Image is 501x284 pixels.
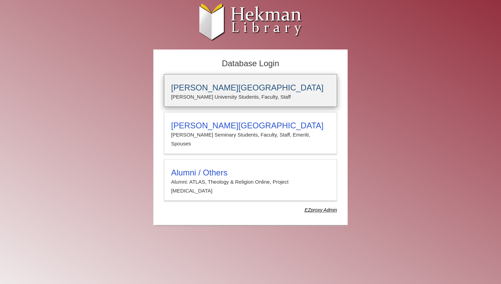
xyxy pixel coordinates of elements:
h2: Database Login [161,57,340,71]
summary: Alumni / OthersAlumni: ATLAS, Theology & Religion Online, Project [MEDICAL_DATA] [171,168,330,196]
h3: [PERSON_NAME][GEOGRAPHIC_DATA] [171,121,330,130]
p: [PERSON_NAME] University Students, Faculty, Staff [171,93,330,101]
h3: Alumni / Others [171,168,330,177]
h3: [PERSON_NAME][GEOGRAPHIC_DATA] [171,83,330,93]
a: [PERSON_NAME][GEOGRAPHIC_DATA][PERSON_NAME] University Students, Faculty, Staff [164,74,337,107]
dfn: Use Alumni login [305,207,337,213]
p: Alumni: ATLAS, Theology & Religion Online, Project [MEDICAL_DATA] [171,177,330,196]
a: [PERSON_NAME][GEOGRAPHIC_DATA][PERSON_NAME] Seminary Students, Faculty, Staff, Emeriti, Spouses [164,112,337,154]
p: [PERSON_NAME] Seminary Students, Faculty, Staff, Emeriti, Spouses [171,130,330,148]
